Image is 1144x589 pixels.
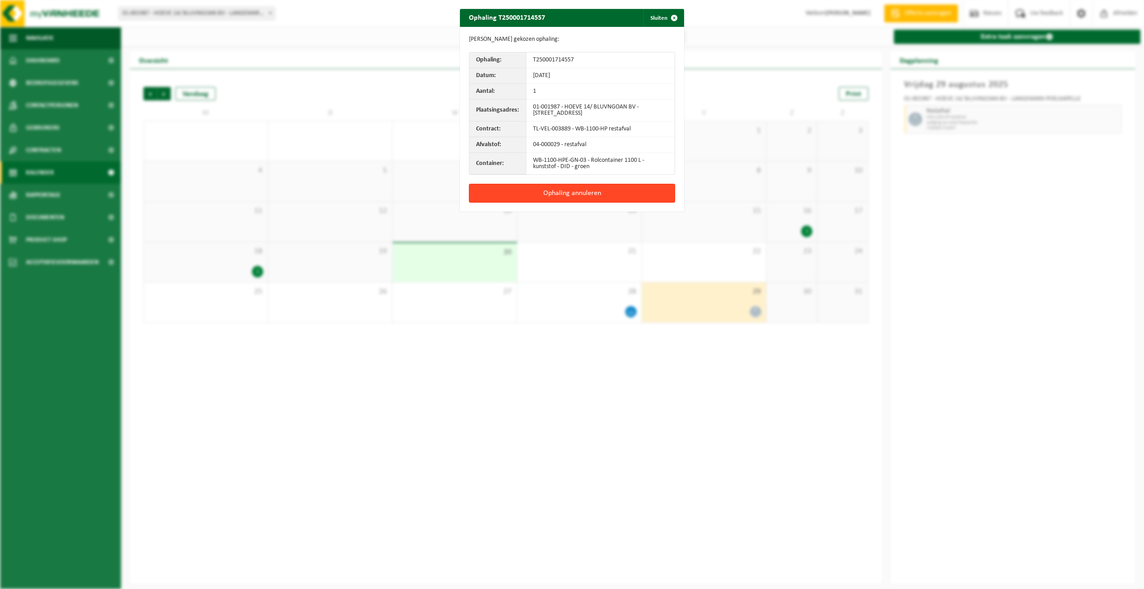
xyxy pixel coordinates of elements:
[460,9,554,26] h2: Ophaling T250001714557
[469,121,526,137] th: Contract:
[526,100,675,121] td: 01-001987 - HOEVE 14/ BLUVNGOAN BV - [STREET_ADDRESS]
[469,184,675,203] button: Ophaling annuleren
[643,9,683,27] button: Sluiten
[469,100,526,121] th: Plaatsingsadres:
[469,36,675,43] p: [PERSON_NAME] gekozen ophaling:
[526,52,675,68] td: T250001714557
[469,52,526,68] th: Ophaling:
[526,84,675,100] td: 1
[526,153,675,174] td: WB-1100-HPE-GN-03 - Rolcontainer 1100 L - kunststof - DID - groen
[526,137,675,153] td: 04-000029 - restafval
[526,68,675,84] td: [DATE]
[469,68,526,84] th: Datum:
[469,153,526,174] th: Container:
[469,84,526,100] th: Aantal:
[526,121,675,137] td: TL-VEL-003889 - WB-1100-HP restafval
[469,137,526,153] th: Afvalstof:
